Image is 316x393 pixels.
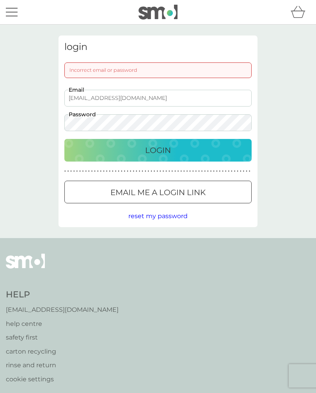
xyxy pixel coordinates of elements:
button: menu [6,5,18,20]
p: ● [118,169,119,173]
img: smol [6,254,45,280]
p: ● [73,169,75,173]
img: smol [138,5,178,20]
p: ● [243,169,245,173]
a: rinse and return [6,360,119,370]
p: ● [172,169,173,173]
p: Email me a login link [110,186,206,199]
p: ● [136,169,137,173]
p: ● [156,169,158,173]
p: ● [70,169,72,173]
p: ● [180,169,182,173]
a: safety first [6,333,119,343]
p: ● [154,169,155,173]
p: ● [145,169,146,173]
p: ● [127,169,128,173]
button: reset my password [128,211,188,221]
p: ● [106,169,108,173]
p: ● [201,169,203,173]
p: ● [163,169,164,173]
p: ● [240,169,241,173]
button: Login [64,139,252,162]
p: ● [139,169,140,173]
span: reset my password [128,212,188,220]
p: ● [231,169,233,173]
p: ● [234,169,236,173]
p: ● [225,169,227,173]
p: ● [160,169,161,173]
p: ● [213,169,215,173]
p: ● [222,169,224,173]
a: [EMAIL_ADDRESS][DOMAIN_NAME] [6,305,119,315]
p: ● [115,169,117,173]
a: help centre [6,319,119,329]
p: ● [64,169,66,173]
p: ● [178,169,179,173]
p: ● [165,169,167,173]
p: ● [249,169,250,173]
h4: Help [6,289,119,301]
p: ● [76,169,78,173]
p: ● [97,169,99,173]
h3: login [64,41,252,53]
p: ● [121,169,122,173]
p: ● [228,169,229,173]
p: ● [189,169,191,173]
p: ● [192,169,194,173]
p: ● [103,169,105,173]
p: ● [142,169,143,173]
p: ● [82,169,84,173]
p: ● [198,169,200,173]
a: carton recycling [6,347,119,357]
p: Login [145,144,171,156]
p: ● [112,169,114,173]
p: ● [169,169,170,173]
p: ● [174,169,176,173]
p: ● [151,169,152,173]
button: Email me a login link [64,181,252,203]
p: ● [237,169,238,173]
p: ● [88,169,90,173]
p: ● [195,169,197,173]
p: ● [100,169,102,173]
p: ● [130,169,131,173]
p: ● [186,169,188,173]
a: cookie settings [6,374,119,384]
p: ● [216,169,218,173]
p: ● [109,169,110,173]
p: ● [133,169,134,173]
p: ● [210,169,212,173]
p: ● [85,169,87,173]
p: ● [207,169,209,173]
p: ● [79,169,81,173]
p: ● [91,169,93,173]
p: ● [219,169,221,173]
p: ● [94,169,96,173]
div: basket [291,4,310,20]
p: ● [246,169,247,173]
p: ● [124,169,126,173]
p: ● [67,169,69,173]
p: ● [183,169,185,173]
p: ● [148,169,149,173]
div: Incorrect email or password [64,62,252,78]
p: ● [204,169,206,173]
